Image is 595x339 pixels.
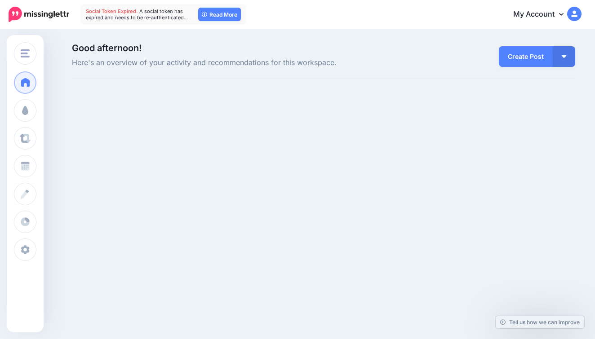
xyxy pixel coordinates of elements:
a: Read More [198,8,241,21]
a: Create Post [499,46,553,67]
span: A social token has expired and needs to be re-authenticated… [86,8,188,21]
img: arrow-down-white.png [562,55,566,58]
img: Missinglettr [9,7,69,22]
img: menu.png [21,49,30,57]
a: Tell us how we can improve [496,316,584,328]
span: Social Token Expired. [86,8,138,14]
a: My Account [504,4,582,26]
span: Here's an overview of your activity and recommendations for this workspace. [72,57,403,69]
span: Good afternoon! [72,43,142,53]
